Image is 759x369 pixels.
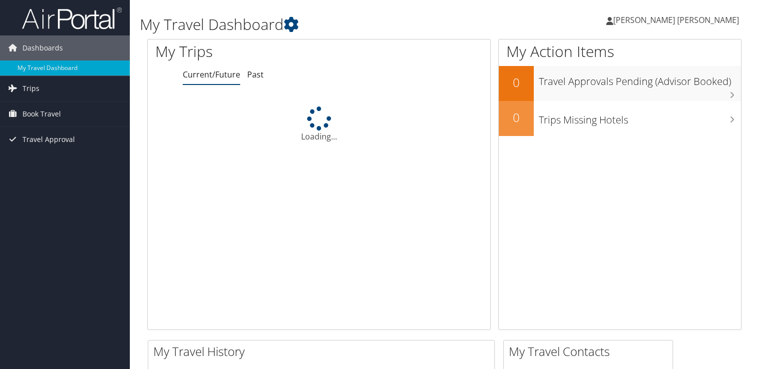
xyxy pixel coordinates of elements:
a: Current/Future [183,69,240,80]
h1: My Travel Dashboard [140,14,546,35]
span: Travel Approval [22,127,75,152]
a: Past [247,69,264,80]
h2: 0 [499,109,534,126]
span: Dashboards [22,35,63,60]
h2: 0 [499,74,534,91]
h3: Travel Approvals Pending (Advisor Booked) [539,69,741,88]
a: [PERSON_NAME] [PERSON_NAME] [606,5,749,35]
h2: My Travel History [153,343,494,360]
span: [PERSON_NAME] [PERSON_NAME] [613,14,739,25]
h3: Trips Missing Hotels [539,108,741,127]
a: 0Travel Approvals Pending (Advisor Booked) [499,66,741,101]
span: Trips [22,76,39,101]
a: 0Trips Missing Hotels [499,101,741,136]
h1: My Trips [155,41,340,62]
h2: My Travel Contacts [509,343,673,360]
img: airportal-logo.png [22,6,122,30]
span: Book Travel [22,101,61,126]
h1: My Action Items [499,41,741,62]
div: Loading... [148,106,490,142]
